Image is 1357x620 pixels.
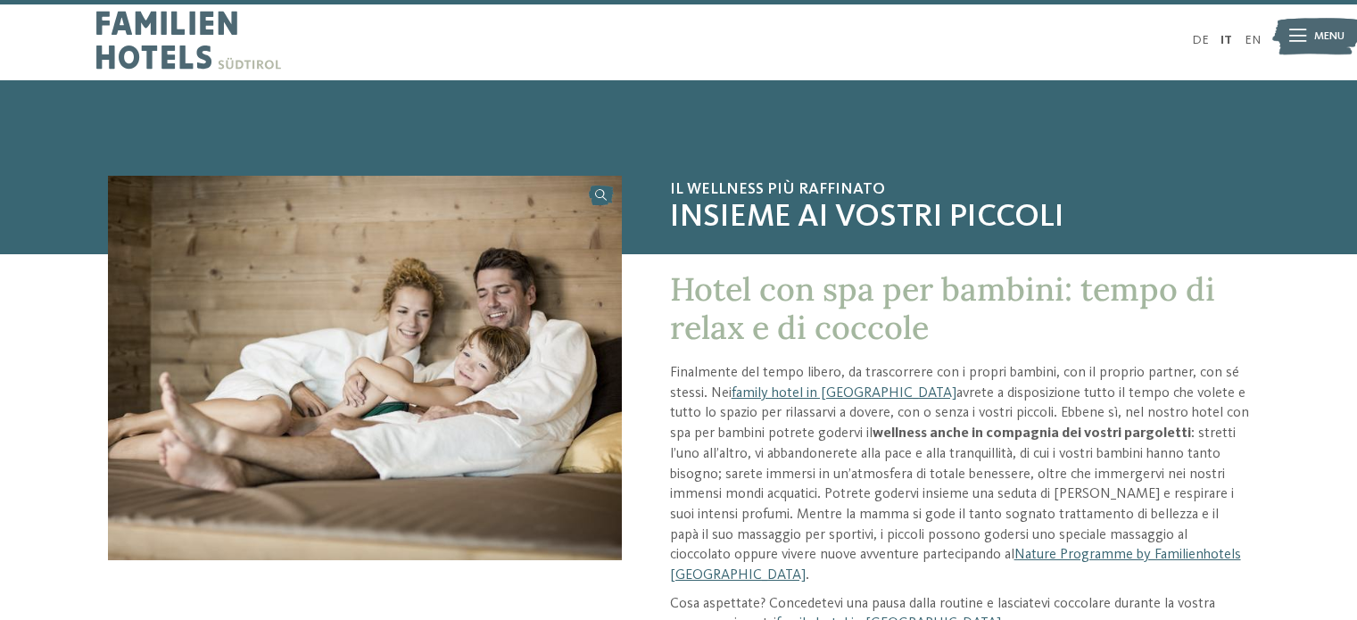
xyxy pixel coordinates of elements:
span: insieme ai vostri piccoli [670,199,1249,237]
img: Hotel con spa per bambini: è tempo di coccole! [108,176,622,560]
a: DE [1192,34,1209,46]
a: family hotel in [GEOGRAPHIC_DATA] [732,386,956,401]
a: IT [1220,34,1232,46]
p: Finalmente del tempo libero, da trascorrere con i propri bambini, con il proprio partner, con sé ... [670,363,1249,586]
span: Menu [1314,29,1345,45]
strong: wellness anche in compagnia dei vostri pargoletti [873,426,1191,441]
span: Hotel con spa per bambini: tempo di relax e di coccole [670,269,1215,348]
span: Il wellness più raffinato [670,180,1249,200]
a: EN [1245,34,1261,46]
